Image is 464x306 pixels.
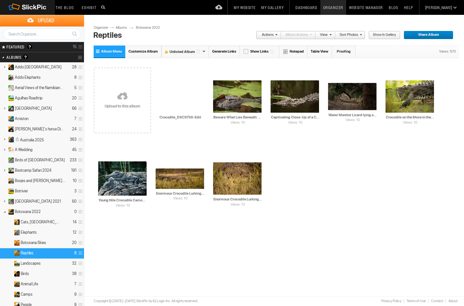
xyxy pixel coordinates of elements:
[5,199,14,204] ins: Public Album
[156,114,205,120] input: Crocodile_DSC9756-Edit
[15,96,43,101] span: Agulhas Roadtrip
[307,46,332,57] a: Table View
[5,168,14,173] ins: Public Album
[213,202,262,208] span: Views: 13
[6,228,13,233] a: Expand
[11,219,20,225] ins: Unlisted Album
[21,230,37,235] span: Elephants
[5,189,14,194] ins: Unlisted Album
[21,281,38,287] span: Animal Life
[404,299,428,303] a: Terms of Use
[101,49,122,54] span: Album Menu
[21,219,60,225] span: Cats, Buffalo
[15,116,28,121] span: Arniston
[129,49,158,54] span: Customize Album
[15,106,52,111] span: Antarctica
[6,239,13,243] a: Expand
[6,290,13,295] a: Expand
[5,209,14,215] ins: Unlisted Album
[256,31,277,39] a: Actions
[436,46,459,57] div: Views: 570
[15,199,61,204] span: Botswana 2021
[5,147,14,153] ins: Unlisted Album
[213,162,262,195] img: Crocodile_on_the_river_edge_DSC8187-.webp
[404,31,449,39] span: Share Album
[428,299,446,303] a: Contact
[6,249,13,254] a: Collapse
[5,137,14,142] ins: Unlisted Album with password
[279,46,307,57] a: Notepad
[156,168,204,189] img: Crocodile_on_the_river_edge_DSC8149-.webp
[156,196,205,201] span: Views: 10
[213,120,262,126] span: Views: 10
[94,299,198,304] div: Copyright © [DATE]–[DATE] SlickPic by IQ Logic Inc. All rights reserved.
[15,209,41,214] span: Botswana 2022
[1,116,7,121] a: Expand
[5,127,14,132] ins: Unlisted Album
[1,127,7,131] a: Expand
[1,158,7,162] a: Expand
[162,50,202,54] font: Unlisted Album
[271,120,320,126] span: Views: 10
[21,250,34,256] span: Reptiles
[136,25,166,30] a: Botswana 2022
[21,261,41,266] span: Landscapes
[11,292,20,297] ins: Unlisted Album
[21,292,33,297] span: Camps
[21,240,46,245] span: Botswana Skies
[386,115,435,120] input: Crocodile on the Move in the Delta
[335,31,362,39] a: Sort Photos
[114,25,133,30] a: Albums
[6,218,13,223] a: Expand
[5,106,14,111] ins: Public Album
[15,127,65,132] span: Ash's horse Dice and others
[271,115,320,120] input: Captivating Close-Up of a Crocodile's Sharp Eye in the Delta
[332,46,356,57] a: Proofing
[1,189,7,193] a: Expand
[6,259,13,264] a: Expand
[3,29,81,40] input: Search Organizer...
[100,3,108,11] input: Search photos on SlickPic...
[11,250,20,256] ins: Unlisted Album
[156,190,205,196] input: Enormous Crocodile Lurking in Grass on Riverbank
[271,80,319,113] img: Reptiles_of_the_Delta_DSC9604-.webp
[15,178,65,183] span: Bosjes and Wineland Drives
[213,115,262,120] input: Beware What Lies Beneath: The Hidden Reptiles of the Delta
[15,137,44,142] span: Australia 2025
[378,299,404,303] a: Privacy Policy
[328,117,377,123] span: Views: 10
[368,31,400,39] a: Show in Gallery
[21,271,29,276] span: Birds
[1,178,7,183] a: Expand
[15,85,63,90] span: Aerial Views of the Namibian...
[386,80,434,113] img: Reptiles_of_the_Delta_DSC9771-.webp
[368,31,396,39] span: Show in Gallery
[6,280,13,285] a: Expand
[98,203,147,209] span: Views: 10
[5,44,25,49] span: FEATURED
[5,116,14,122] ins: Unlisted Album
[156,81,204,129] img: pix.gif
[213,197,262,202] input: Enormous Crocodile Lurking in Tall Grass
[11,271,20,277] ins: Unlisted Album
[15,158,65,163] span: Birds of Southern Africa
[5,178,14,184] ins: Unlisted Album
[5,158,14,163] ins: Public Album
[68,28,80,39] a: Search
[328,83,376,110] img: Reptiles_of_the_Delta_DSC9629-.webp
[6,270,13,274] a: Expand
[11,230,20,235] ins: Unlisted Album
[8,15,84,26] span: Upload
[5,96,14,101] ins: Public Album
[446,299,458,303] a: About
[15,75,41,80] span: Addo Elephants
[1,85,7,90] a: Expand
[15,147,33,152] span: A Wedding
[11,261,20,266] ins: Unlisted Album
[5,65,14,70] ins: Unlisted Album
[6,301,13,305] a: Expand
[5,85,14,91] ins: Public Album
[11,281,20,287] ins: Unlisted Album
[315,31,332,39] a: View
[5,75,14,80] ins: Public Album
